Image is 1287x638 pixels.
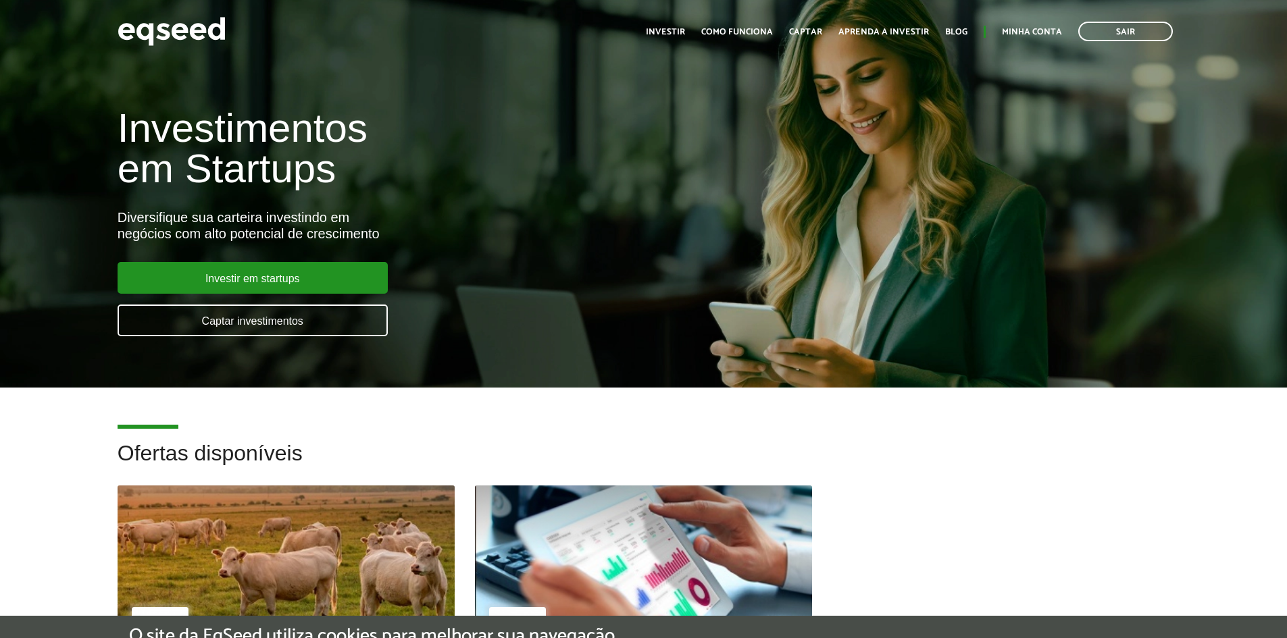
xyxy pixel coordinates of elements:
h1: Investimentos em Startups [118,108,741,189]
a: Minha conta [1002,28,1062,36]
a: Captar [789,28,822,36]
a: Como funciona [701,28,773,36]
a: Sair [1078,22,1173,41]
a: Aprenda a investir [838,28,929,36]
h2: Ofertas disponíveis [118,442,1170,485]
a: Investir [646,28,685,36]
div: Diversifique sua carteira investindo em negócios com alto potencial de crescimento [118,209,741,242]
a: Captar investimentos [118,304,388,336]
a: Investir em startups [118,262,388,294]
a: Blog [945,28,967,36]
img: EqSeed [118,14,226,49]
